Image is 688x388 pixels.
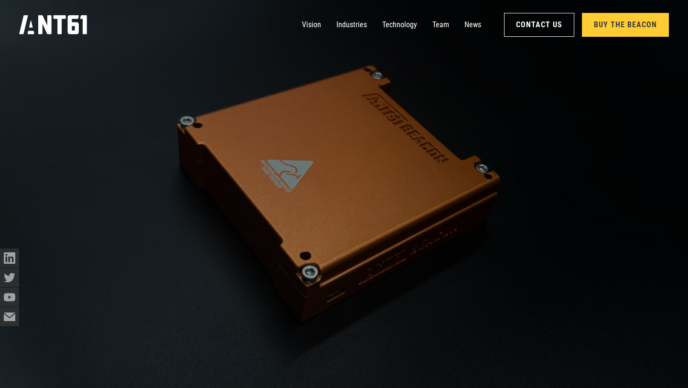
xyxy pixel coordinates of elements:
[432,15,449,34] a: Team
[464,15,481,34] a: News
[19,12,87,38] a: home
[582,13,669,37] a: Buy the Beacon
[336,15,367,34] a: Industries
[382,15,417,34] a: Technology
[302,15,321,34] a: Vision
[504,13,574,37] a: Contact Us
